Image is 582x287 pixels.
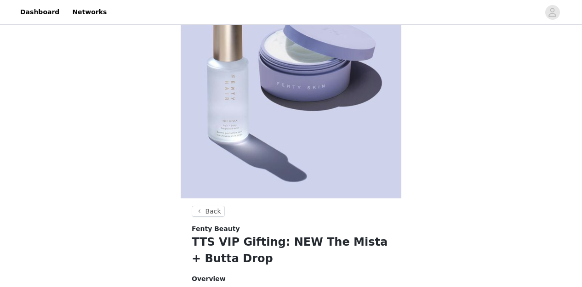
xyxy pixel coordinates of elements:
span: Fenty Beauty [192,224,240,234]
button: Back [192,206,225,217]
h4: Overview [192,274,390,284]
a: Networks [67,2,112,23]
a: Dashboard [15,2,65,23]
div: avatar [548,5,557,20]
h1: TTS VIP Gifting: NEW The Mista + Butta Drop [192,234,390,267]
